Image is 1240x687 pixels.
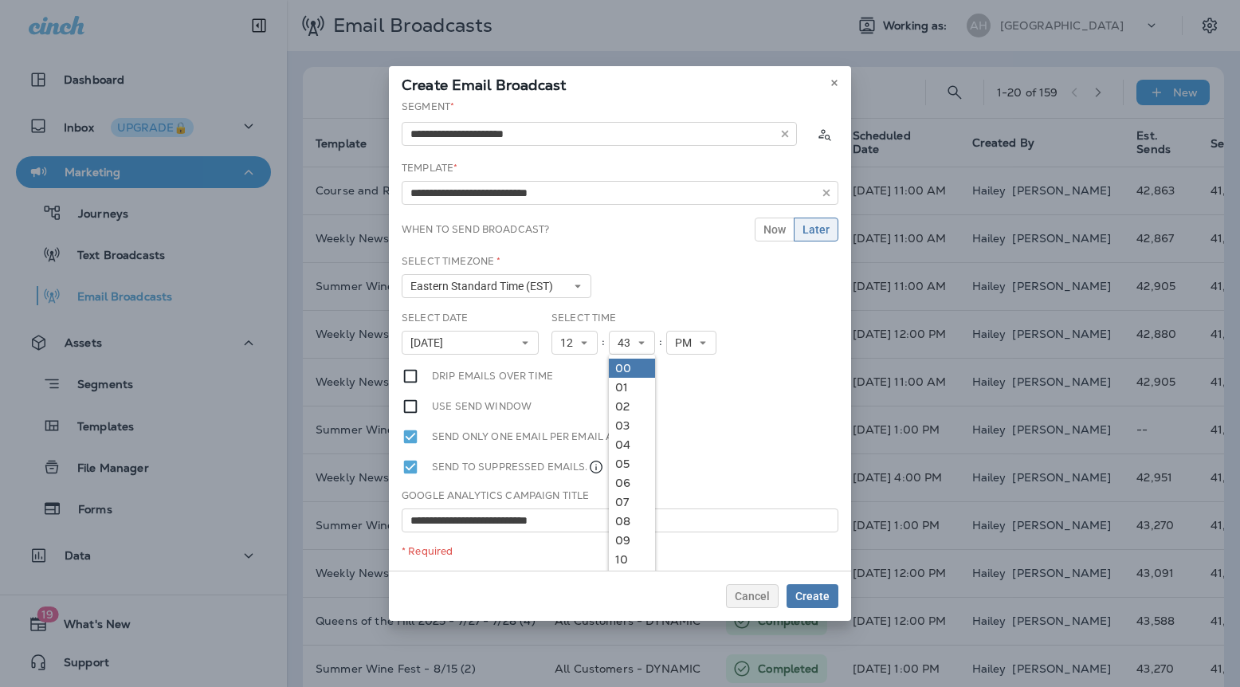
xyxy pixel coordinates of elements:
span: Cancel [735,591,770,602]
a: 00 [609,359,655,378]
button: Cancel [726,584,779,608]
span: Create [795,591,830,602]
div: * Required [402,545,838,558]
label: Drip emails over time [432,367,553,385]
a: 02 [609,397,655,416]
a: 01 [609,378,655,397]
a: 07 [609,493,655,512]
button: Calculate the estimated number of emails to be sent based on selected segment. (This could take a... [810,120,838,148]
label: Template [402,162,457,175]
a: 09 [609,531,655,550]
span: 43 [618,336,637,350]
a: 08 [609,512,655,531]
button: 43 [609,331,655,355]
label: Select Timezone [402,255,500,268]
label: Use send window [432,398,532,415]
span: [DATE] [410,336,449,350]
button: PM [666,331,716,355]
a: 03 [609,416,655,435]
a: 11 [609,569,655,588]
label: Send to suppressed emails. [432,458,604,476]
a: 06 [609,473,655,493]
label: Segment [402,100,454,113]
button: 12 [551,331,598,355]
span: Now [763,224,786,235]
button: [DATE] [402,331,539,355]
span: PM [675,336,698,350]
button: Now [755,218,795,241]
label: Send only one email per email address [432,428,653,446]
button: Later [794,218,838,241]
div: : [598,331,609,355]
span: Eastern Standard Time (EST) [410,280,559,293]
button: Create [787,584,838,608]
label: Select Time [551,312,617,324]
span: Later [802,224,830,235]
label: Select Date [402,312,469,324]
a: 04 [609,435,655,454]
button: Eastern Standard Time (EST) [402,274,591,298]
label: When to send broadcast? [402,223,549,236]
span: 12 [560,336,579,350]
div: Create Email Broadcast [389,66,851,100]
div: : [655,331,666,355]
a: 05 [609,454,655,473]
a: 10 [609,550,655,569]
label: Google Analytics Campaign Title [402,489,589,502]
